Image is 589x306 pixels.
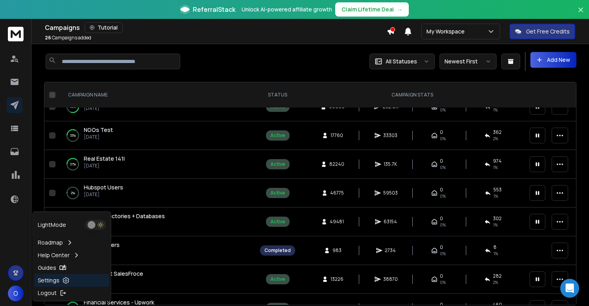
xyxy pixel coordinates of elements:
[439,54,497,69] button: Newest First
[38,239,63,247] p: Roadmap
[59,179,255,208] td: 2%Hubspot Users[DATE]
[84,278,143,284] p: [DATE]
[384,161,397,167] span: 135.7K
[38,289,57,297] p: Logout
[440,215,443,222] span: 0
[70,132,76,139] p: 33 %
[493,222,498,228] span: 1 %
[330,219,344,225] span: 49481
[59,82,255,108] th: CAMPAIGN NAME
[493,273,502,279] span: 282
[440,135,446,142] span: 0%
[35,249,109,261] a: Help Center
[270,132,285,139] div: Active
[84,270,143,278] a: 60k export SalesFroce
[383,276,398,282] span: 38870
[427,28,468,35] p: My Workspace
[560,279,579,298] div: Open Intercom Messenger
[84,126,113,134] a: NGOs Test
[84,163,125,169] p: [DATE]
[35,261,109,274] a: Guides
[242,6,332,13] p: Unlock AI-powered affiliate growth
[383,190,398,196] span: 59503
[383,132,397,139] span: 33303
[59,121,255,150] td: 33%NGOs Test[DATE]
[264,247,291,254] div: Completed
[8,286,24,301] button: O
[440,164,446,171] span: 0%
[440,193,446,199] span: 0%
[329,161,344,167] span: 82240
[440,273,443,279] span: 0
[59,236,255,265] td: 100%ecom owners[DATE]
[493,187,502,193] span: 553
[71,189,75,197] p: 2 %
[270,190,285,196] div: Active
[493,107,498,113] span: 1 %
[440,187,443,193] span: 0
[335,2,409,17] button: Claim Lifetime Deal→
[35,274,109,287] a: Settings
[70,160,76,168] p: 37 %
[385,247,396,254] span: 2734
[440,107,446,113] span: 0%
[530,52,576,68] button: Add New
[270,161,285,167] div: Active
[440,222,446,228] span: 0%
[84,212,165,220] span: Apollo Directories + Databases
[85,22,123,33] button: Tutorial
[493,158,502,164] span: 974
[35,236,109,249] a: Roadmap
[440,279,446,286] span: 0%
[84,299,154,306] span: Financial Services - Upwork
[84,126,113,134] span: NGOs Test
[493,129,502,135] span: 362
[440,158,443,164] span: 0
[526,28,570,35] p: Get Free Credits
[84,105,126,111] p: [DATE]
[84,184,123,191] a: Hubspot Users
[493,164,498,171] span: 1 %
[45,22,387,33] div: Campaigns
[397,6,403,13] span: →
[255,82,300,108] th: STATUS
[45,34,51,41] span: 26
[193,5,235,14] span: ReferralStack
[331,276,343,282] span: 13226
[59,265,255,294] td: 99%60k export SalesFroce[DATE]
[493,135,498,142] span: 2 %
[493,193,498,199] span: 1 %
[84,212,165,220] a: Apollo Directories + Databases
[510,24,575,39] button: Get Free Credits
[270,219,285,225] div: Active
[493,279,498,286] span: 2 %
[493,215,502,222] span: 302
[45,35,91,41] p: Campaigns added
[270,276,285,282] div: Active
[84,155,125,163] a: Real Estate 141l
[332,247,342,254] span: 983
[38,221,66,229] p: Light Mode
[493,250,498,257] span: 1 %
[440,129,443,135] span: 0
[493,244,497,250] span: 8
[84,191,123,198] p: [DATE]
[38,276,59,284] p: Settings
[576,5,586,24] button: Close banner
[84,134,113,140] p: [DATE]
[84,220,165,226] p: [DATE]
[440,244,443,250] span: 0
[331,132,343,139] span: 17760
[440,250,446,257] span: 0%
[386,57,417,65] p: All Statuses
[300,82,525,108] th: CAMPAIGN STATS
[59,208,255,236] td: 11%Apollo Directories + Databases[DATE]
[38,264,56,272] p: Guides
[384,219,397,225] span: 63154
[330,190,344,196] span: 46775
[59,150,255,179] td: 37%Real Estate 141l[DATE]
